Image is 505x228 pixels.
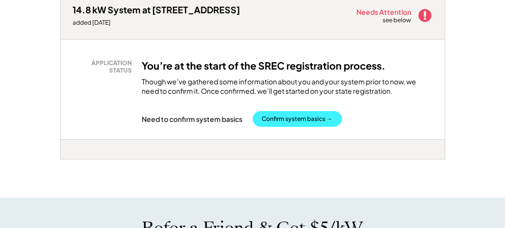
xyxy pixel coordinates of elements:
div: APPLICATION STATUS [78,59,132,75]
div: Need to confirm system basics [142,114,243,123]
div: added [DATE] [73,19,240,27]
div: Needs Attention [357,8,413,15]
button: Confirm system basics → [253,111,342,127]
div: dp2l4sho - VA Distributed [60,159,95,163]
div: see below [383,16,413,25]
div: 14.8 kW System at [STREET_ADDRESS] [73,4,240,15]
div: Though we’ve gathered some information about you and your system prior to now, we need to confirm... [142,77,432,96]
h3: You’re at the start of the SREC registration process. [142,59,386,72]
